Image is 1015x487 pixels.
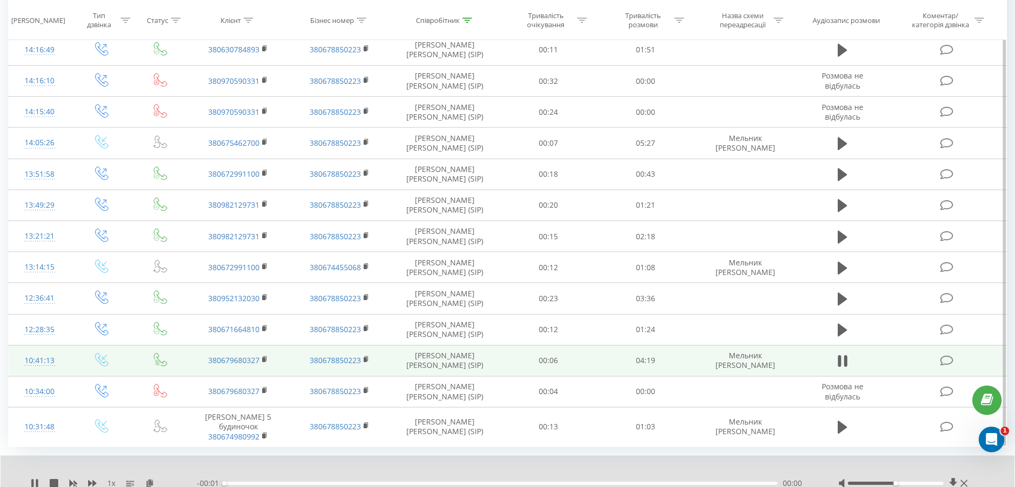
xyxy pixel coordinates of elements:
[615,11,672,29] div: Тривалість розмови
[695,252,796,283] td: Мельник [PERSON_NAME]
[500,407,597,447] td: 00:13
[979,427,1004,452] iframe: Intercom live chat
[208,293,259,303] a: 380952132030
[310,324,361,334] a: 380678850223
[597,314,695,345] td: 01:24
[597,97,695,128] td: 00:00
[597,345,695,376] td: 04:19
[390,159,499,190] td: [PERSON_NAME] [PERSON_NAME] (SIP)
[19,288,60,309] div: 12:36:41
[390,66,499,97] td: [PERSON_NAME] [PERSON_NAME] (SIP)
[19,319,60,340] div: 12:28:35
[597,376,695,407] td: 00:00
[19,132,60,153] div: 14:05:26
[19,226,60,247] div: 13:21:21
[695,407,796,447] td: Мельник [PERSON_NAME]
[390,97,499,128] td: [PERSON_NAME] [PERSON_NAME] (SIP)
[390,283,499,314] td: [PERSON_NAME] [PERSON_NAME] (SIP)
[208,107,259,117] a: 380970590331
[714,11,771,29] div: Назва схеми переадресації
[894,481,898,485] div: Accessibility label
[19,70,60,91] div: 14:16:10
[822,70,863,90] span: Розмова не відбулась
[310,262,361,272] a: 380674455068
[310,76,361,86] a: 380678850223
[500,66,597,97] td: 00:32
[500,97,597,128] td: 00:24
[19,164,60,185] div: 13:51:58
[500,283,597,314] td: 00:23
[390,314,499,345] td: [PERSON_NAME] [PERSON_NAME] (SIP)
[208,169,259,179] a: 380672991100
[208,431,259,442] a: 380674980992
[19,350,60,371] div: 10:41:13
[390,407,499,447] td: [PERSON_NAME] [PERSON_NAME] (SIP)
[500,221,597,252] td: 00:15
[310,15,354,25] div: Бізнес номер
[19,195,60,216] div: 13:49:29
[310,169,361,179] a: 380678850223
[597,252,695,283] td: 01:08
[80,11,118,29] div: Тип дзвінка
[500,376,597,407] td: 00:04
[390,190,499,221] td: [PERSON_NAME] [PERSON_NAME] (SIP)
[11,15,65,25] div: [PERSON_NAME]
[500,314,597,345] td: 00:12
[222,481,226,485] div: Accessibility label
[390,128,499,159] td: [PERSON_NAME] [PERSON_NAME] (SIP)
[208,44,259,54] a: 380630784893
[19,257,60,278] div: 13:14:15
[310,293,361,303] a: 380678850223
[597,407,695,447] td: 01:03
[822,102,863,122] span: Розмова не відбулась
[310,107,361,117] a: 380678850223
[310,138,361,148] a: 380678850223
[416,15,460,25] div: Співробітник
[597,283,695,314] td: 03:36
[597,159,695,190] td: 00:43
[909,11,972,29] div: Коментар/категорія дзвінка
[500,190,597,221] td: 00:20
[208,76,259,86] a: 380970590331
[813,15,880,25] div: Аудіозапис розмови
[695,128,796,159] td: Мельник [PERSON_NAME]
[310,386,361,396] a: 380678850223
[500,34,597,65] td: 00:11
[310,44,361,54] a: 380678850223
[208,138,259,148] a: 380675462700
[500,159,597,190] td: 00:18
[597,190,695,221] td: 01:21
[597,221,695,252] td: 02:18
[597,34,695,65] td: 01:51
[187,407,289,447] td: [PERSON_NAME] 5 будиночок
[597,128,695,159] td: 05:27
[390,252,499,283] td: [PERSON_NAME] [PERSON_NAME] (SIP)
[19,101,60,122] div: 14:15:40
[208,324,259,334] a: 380671664810
[390,34,499,65] td: [PERSON_NAME] [PERSON_NAME] (SIP)
[695,345,796,376] td: Мельник [PERSON_NAME]
[208,355,259,365] a: 380679680327
[208,386,259,396] a: 380679680327
[310,200,361,210] a: 380678850223
[310,355,361,365] a: 380678850223
[500,128,597,159] td: 00:07
[208,200,259,210] a: 380982129731
[597,66,695,97] td: 00:00
[208,231,259,241] a: 380982129731
[822,381,863,401] span: Розмова не відбулась
[1001,427,1009,435] span: 1
[310,421,361,431] a: 380678850223
[500,345,597,376] td: 00:06
[390,376,499,407] td: [PERSON_NAME] [PERSON_NAME] (SIP)
[19,417,60,437] div: 10:31:48
[208,262,259,272] a: 380672991100
[19,40,60,60] div: 14:16:49
[390,345,499,376] td: [PERSON_NAME] [PERSON_NAME] (SIP)
[310,231,361,241] a: 380678850223
[221,15,241,25] div: Клієнт
[19,381,60,402] div: 10:34:00
[517,11,575,29] div: Тривалість очікування
[147,15,168,25] div: Статус
[500,252,597,283] td: 00:12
